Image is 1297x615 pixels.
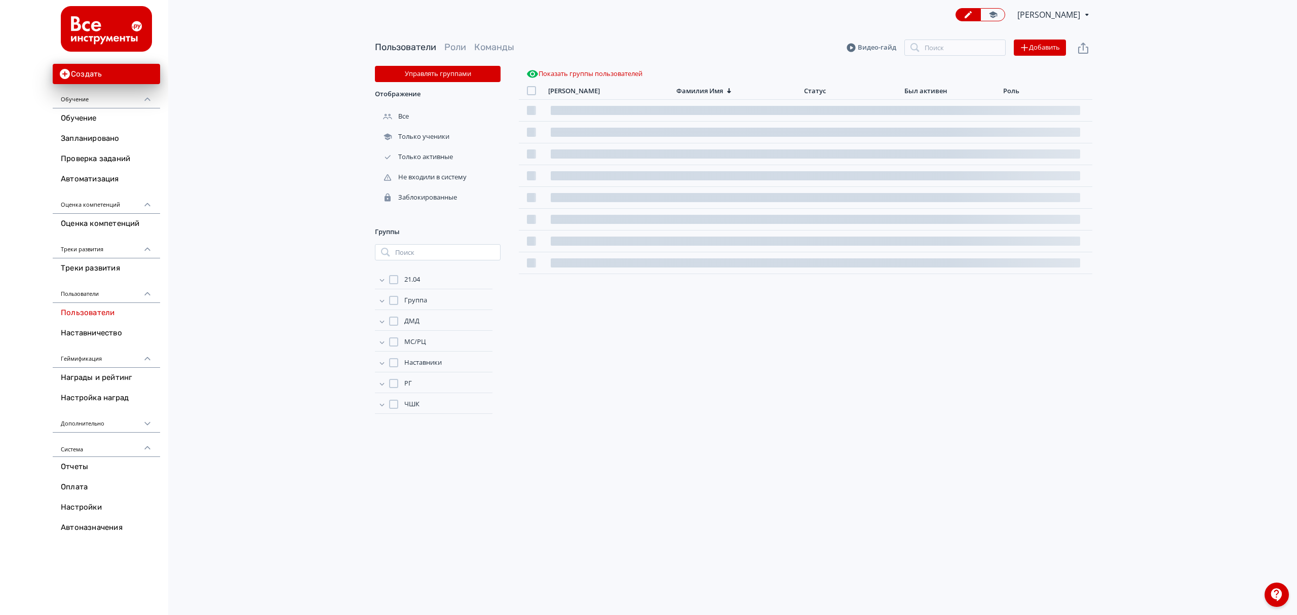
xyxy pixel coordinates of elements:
[404,295,427,305] span: Группа
[53,408,160,433] div: Дополнительно
[444,42,466,53] a: Роли
[375,173,469,182] div: Не входили в систему
[375,66,501,82] button: Управлять группами
[53,258,160,279] a: Треки развития
[1003,87,1019,95] div: Роль
[53,343,160,368] div: Геймификация
[548,87,600,95] div: [PERSON_NAME]
[375,220,501,244] div: Группы
[53,388,160,408] a: Настройка наград
[53,433,160,457] div: Система
[375,132,451,141] div: Только ученики
[375,42,436,53] a: Пользователи
[847,43,896,53] a: Видео-гайд
[53,368,160,388] a: Награды и рейтинг
[53,129,160,149] a: Запланировано
[404,275,420,285] span: 21.04
[53,214,160,234] a: Оценка компетенций
[53,108,160,129] a: Обучение
[53,303,160,323] a: Пользователи
[53,457,160,477] a: Отчеты
[804,87,826,95] div: Статус
[53,84,160,108] div: Обучение
[53,149,160,169] a: Проверка заданий
[904,87,947,95] div: Был активен
[53,189,160,214] div: Оценка компетенций
[53,279,160,303] div: Пользователи
[404,358,442,368] span: Наставники
[1017,9,1082,21] span: Илья Трухачев
[474,42,514,53] a: Команды
[404,399,419,409] span: ЧШК
[53,169,160,189] a: Автоматизация
[1077,42,1089,54] svg: Экспорт пользователей файлом
[375,152,455,162] div: Только активные
[375,112,411,121] div: Все
[61,6,152,52] img: https://files.teachbase.ru/system/account/58008/logo/medium-5ae35628acea0f91897e3bd663f220f6.png
[1014,40,1066,56] button: Добавить
[676,87,723,95] div: Фамилия Имя
[980,8,1005,21] a: Переключиться в режим ученика
[53,234,160,258] div: Треки развития
[53,518,160,538] a: Автоназначения
[524,66,644,82] button: Показать группы пользователей
[375,193,459,202] div: Заблокированные
[53,64,160,84] button: Создать
[404,337,426,347] span: МС/РЦ
[404,316,419,326] span: ДМД
[375,82,501,106] div: Отображение
[53,497,160,518] a: Настройки
[53,477,160,497] a: Оплата
[404,378,412,389] span: РГ
[53,323,160,343] a: Наставничество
